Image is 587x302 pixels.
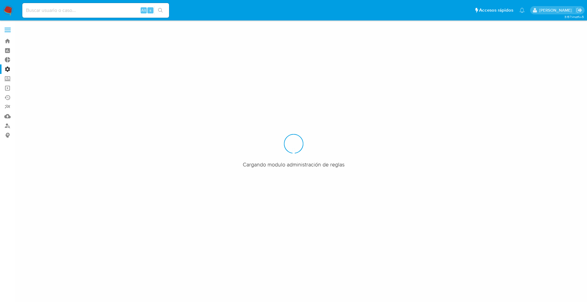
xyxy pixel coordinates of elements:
[576,7,582,13] a: Salir
[539,7,574,13] p: santiago.sgreco@mercadolibre.com
[150,7,151,13] span: s
[519,8,525,13] a: Notificaciones
[154,6,167,15] button: search-icon
[243,161,345,168] span: Cargando modulo administración de reglas
[141,7,146,13] span: Alt
[22,6,169,14] input: Buscar usuario o caso...
[479,7,513,13] span: Accesos rápidos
